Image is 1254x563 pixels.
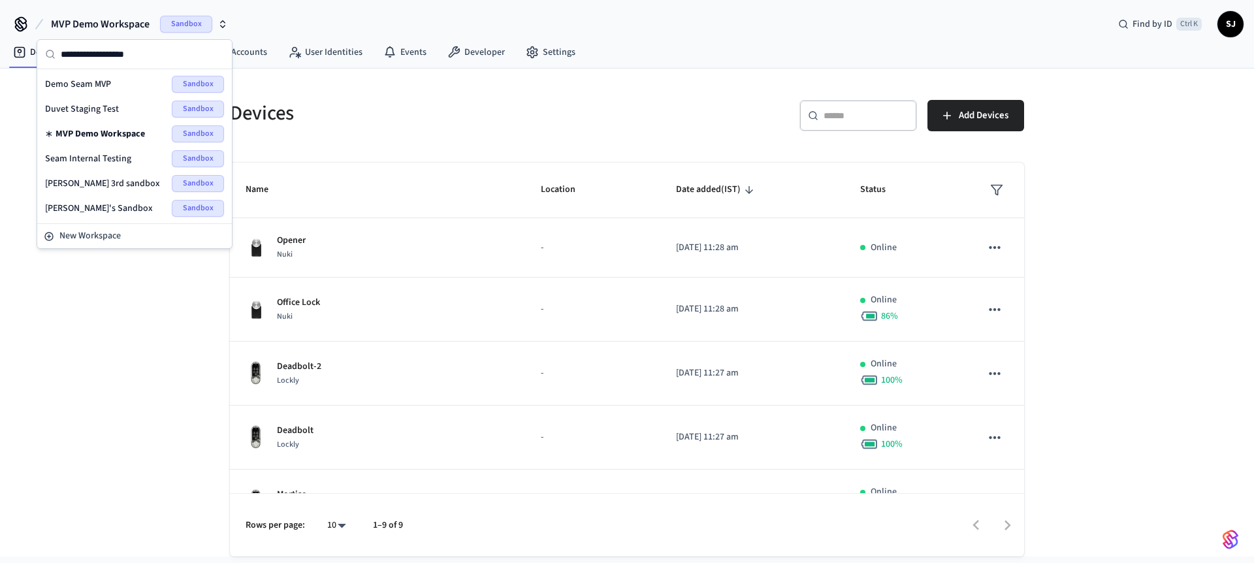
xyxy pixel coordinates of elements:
span: Ctrl K [1176,18,1202,31]
a: Developer [437,40,515,64]
img: Lockly Vision Lock, Front [246,361,266,385]
a: Settings [515,40,586,64]
a: Devices [3,40,71,64]
p: - [541,302,645,316]
p: Deadbolt [277,424,313,438]
button: Add Devices [927,100,1024,131]
span: SJ [1219,12,1242,36]
span: [PERSON_NAME]'s Sandbox [45,202,153,215]
span: Nuki [277,249,293,260]
span: Sandbox [172,175,224,192]
span: Sandbox [172,101,224,118]
span: Nuki [277,311,293,322]
span: MVP Demo Workspace [56,127,145,140]
span: Seam Internal Testing [45,152,131,165]
p: Online [871,485,897,499]
img: Nuki Smart Lock 3.0 Pro Black, Front [246,237,266,258]
p: Online [871,293,897,307]
p: [DATE] 11:27 am [676,430,829,444]
span: Date added(IST) [676,180,758,200]
span: Lockly [277,439,299,450]
img: SeamLogoGradient.69752ec5.svg [1223,529,1238,550]
p: Mortise [277,488,306,502]
span: Demo Seam MVP [45,78,111,91]
span: Duvet Staging Test [45,103,119,116]
p: - [541,241,645,255]
p: - [541,366,645,380]
p: Online [871,241,897,255]
span: 100 % [881,374,903,387]
span: Find by ID [1133,18,1172,31]
p: Online [871,357,897,371]
p: - [541,430,645,444]
img: Nuki Smart Lock 3.0 Pro Black, Front [246,299,266,320]
span: 86 % [881,310,898,323]
button: New Workspace [39,225,231,247]
span: [PERSON_NAME] 3rd sandbox [45,177,160,190]
span: Sandbox [172,150,224,167]
span: MVP Demo Workspace [51,16,150,32]
span: Sandbox [172,200,224,217]
div: Suggestions [37,69,232,223]
a: User Identities [278,40,373,64]
button: SJ [1217,11,1244,37]
img: Lockly Vision Lock, Front [246,425,266,449]
p: Rows per page: [246,519,305,532]
span: 100 % [881,438,903,451]
img: Lockly Vision Lock, Front [246,489,266,513]
h5: Devices [230,100,619,127]
p: [DATE] 11:27 am [676,366,829,380]
span: Sandbox [172,125,224,142]
span: Lockly [277,375,299,386]
p: [DATE] 11:28 am [676,302,829,316]
p: [DATE] 11:28 am [676,241,829,255]
span: Status [860,180,903,200]
p: Opener [277,234,306,248]
p: Deadbolt-2 [277,360,321,374]
p: Online [871,421,897,435]
span: New Workspace [59,229,121,243]
p: Office Lock [277,296,320,310]
a: Events [373,40,437,64]
span: Add Devices [959,107,1008,124]
span: Sandbox [160,16,212,33]
div: Find by IDCtrl K [1108,12,1212,36]
span: Name [246,180,285,200]
p: 1–9 of 9 [373,519,403,532]
span: Sandbox [172,76,224,93]
span: Location [541,180,592,200]
div: 10 [321,516,352,535]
